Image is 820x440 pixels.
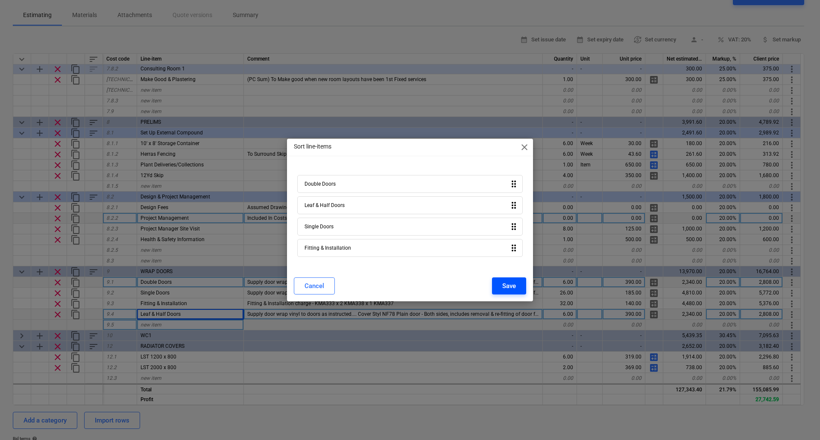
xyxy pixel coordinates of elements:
div: Fitting & Installation [305,245,351,251]
button: Cancel [294,277,335,294]
div: Fitting & Installationdrag_indicator [297,239,523,257]
div: Leaf & Half Doorsdrag_indicator [297,196,523,214]
i: drag_indicator [509,179,519,189]
i: drag_indicator [509,243,519,253]
div: Single Doors [305,224,334,230]
i: drag_indicator [509,200,519,210]
div: Leaf & Half Doors [305,202,345,208]
div: Single Doorsdrag_indicator [297,218,523,236]
div: Double Doorsdrag_indicator [297,175,523,193]
span: close [519,142,530,152]
i: drag_indicator [509,221,519,232]
div: Cancel [305,280,324,291]
div: Double Doors [305,181,336,187]
button: Save [492,277,526,294]
div: Save [502,280,516,291]
p: Sort line-items [294,142,331,151]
